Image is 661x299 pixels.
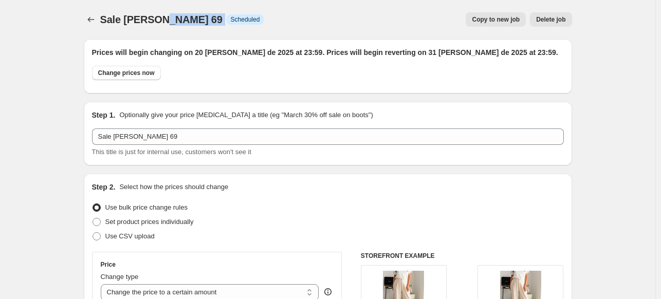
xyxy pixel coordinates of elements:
[119,110,373,120] p: Optionally give your price [MEDICAL_DATA] a title (eg "March 30% off sale on boots")
[105,218,194,226] span: Set product prices individually
[472,15,520,24] span: Copy to new job
[92,128,564,145] input: 30% off holiday sale
[100,14,223,25] span: Sale [PERSON_NAME] 69
[119,182,228,192] p: Select how the prices should change
[92,66,161,80] button: Change prices now
[101,273,139,281] span: Change type
[92,148,251,156] span: This title is just for internal use, customers won't see it
[530,12,572,27] button: Delete job
[105,203,188,211] span: Use bulk price change rules
[466,12,526,27] button: Copy to new job
[323,287,333,297] div: help
[231,15,260,24] span: Scheduled
[105,232,155,240] span: Use CSV upload
[92,182,116,192] h2: Step 2.
[536,15,565,24] span: Delete job
[101,260,116,269] h3: Price
[92,110,116,120] h2: Step 1.
[84,12,98,27] button: Price change jobs
[92,47,564,58] h2: Prices will begin changing on 20 [PERSON_NAME] de 2025 at 23:59. Prices will begin reverting on 3...
[98,69,155,77] span: Change prices now
[361,252,564,260] h6: STOREFRONT EXAMPLE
